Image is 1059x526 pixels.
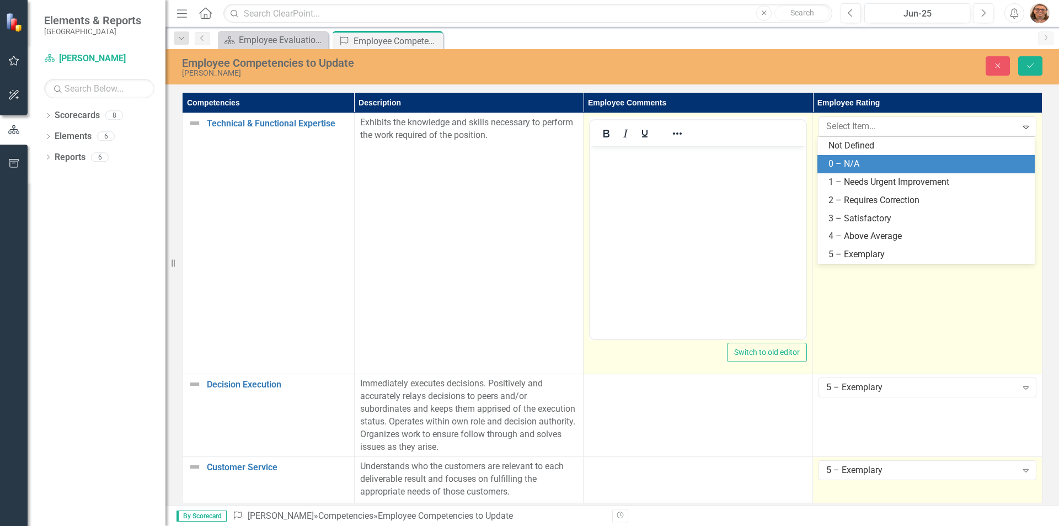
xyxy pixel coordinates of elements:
[828,140,1028,152] div: Not Defined
[55,109,100,122] a: Scorecards
[1030,3,1050,23] img: Ashley Akerlund
[176,511,227,522] span: By Scorecard
[55,130,92,143] a: Elements
[44,14,141,27] span: Elements & Reports
[318,511,373,521] a: Competencies
[828,194,1028,207] div: 2 – Requires Correction
[868,7,966,20] div: Jun-25
[774,6,830,21] button: Search
[616,126,635,141] button: Italic
[864,3,970,23] button: Jun-25
[354,34,440,48] div: Employee Competencies to Update
[378,511,513,521] div: Employee Competencies to Update
[360,116,578,142] p: Exhibits the knowledge and skills necessary to perform the work required of the position.
[91,152,109,162] div: 6
[360,460,578,498] p: Understands who the customers are relevant to each deliverable result and focuses on fulfilling t...
[668,126,687,141] button: Reveal or hide additional toolbar items
[635,126,654,141] button: Underline
[239,33,325,47] div: Employee Evaluation Navigation
[97,132,115,141] div: 6
[182,57,665,69] div: Employee Competencies to Update
[207,380,349,390] a: Decision Execution
[55,151,85,164] a: Reports
[221,33,325,47] a: Employee Evaluation Navigation
[828,230,1028,243] div: 4 – Above Average
[828,248,1028,261] div: 5 – Exemplary
[44,79,154,98] input: Search Below...
[727,343,807,362] button: Switch to old editor
[223,4,832,23] input: Search ClearPoint...
[232,510,604,523] div: » »
[188,116,201,130] img: Not Defined
[590,146,806,339] iframe: Rich Text Area
[207,119,349,129] a: Technical & Functional Expertise
[248,511,314,521] a: [PERSON_NAME]
[597,126,616,141] button: Bold
[828,176,1028,189] div: 1 – Needs Urgent Improvement
[828,212,1028,225] div: 3 – Satisfactory
[182,69,665,77] div: [PERSON_NAME]
[6,13,25,32] img: ClearPoint Strategy
[44,52,154,65] a: [PERSON_NAME]
[826,381,1017,394] div: 5 – Exemplary
[105,111,123,120] div: 8
[360,378,578,453] p: Immediately executes decisions. Positively and accurately relays decisions to peers and/or subord...
[188,378,201,391] img: Not Defined
[44,27,141,36] small: [GEOGRAPHIC_DATA]
[826,464,1017,477] div: 5 – Exemplary
[790,8,814,17] span: Search
[207,463,349,472] a: Customer Service
[828,158,1028,171] div: 0 – N/A
[188,460,201,474] img: Not Defined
